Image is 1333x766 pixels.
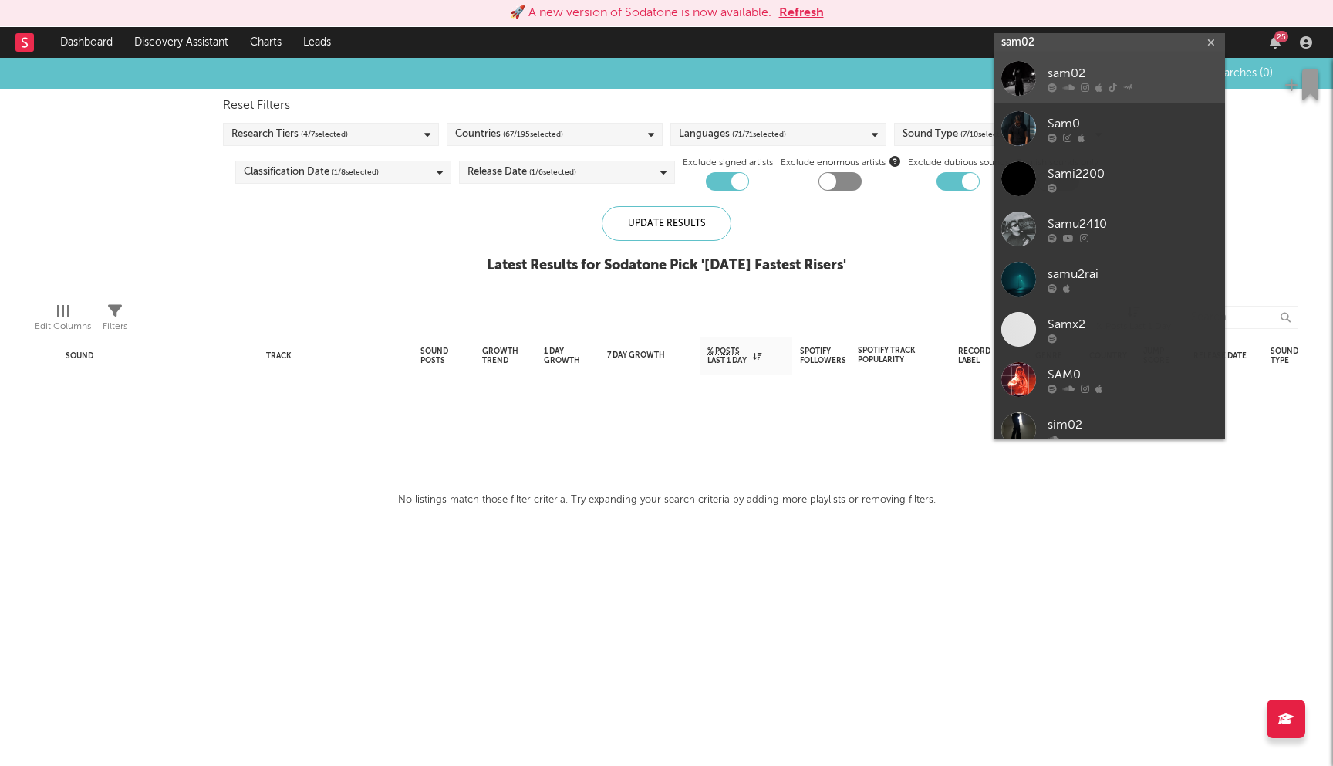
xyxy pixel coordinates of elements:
a: Samu2410 [994,204,1225,254]
span: % Posts Last 1 Day [707,347,749,365]
div: 🚀 A new version of Sodatone is now available. [510,4,771,22]
div: Sami2200 [1048,164,1217,183]
div: Update Results [602,206,731,241]
div: Countries [455,125,563,144]
a: sam02 [994,53,1225,103]
a: Discovery Assistant [123,27,239,58]
a: Dashboard [49,27,123,58]
div: Samu2410 [1048,215,1217,233]
span: ( 4 / 7 selected) [301,125,348,144]
div: Filters [103,298,127,343]
div: Record Label [958,347,997,365]
a: Charts [239,27,292,58]
button: Exclude enormous artists [889,154,900,168]
div: Growth Trend [482,347,521,365]
div: Classification Date [244,163,379,181]
a: Sami2200 [994,154,1225,204]
div: Latest Results for Sodatone Pick ' [DATE] Fastest Risers ' [487,256,846,275]
div: samu2rai [1048,265,1217,283]
div: Edit Columns [35,298,91,343]
div: Research Tiers [231,125,348,144]
div: Spotify Followers [800,347,846,365]
span: ( 1 / 6 selected) [529,163,576,181]
span: Exclude enormous artists [781,154,900,172]
a: sim02 [994,405,1225,455]
span: ( 71 / 71 selected) [732,125,786,144]
div: Sound Type [1271,347,1298,365]
div: Sam0 [1048,114,1217,133]
button: Refresh [779,4,824,22]
div: Sound Type [903,125,1011,144]
div: Languages [679,125,786,144]
div: Spotify Track Popularity [858,346,920,364]
input: Search for artists [994,33,1225,53]
span: ( 67 / 195 selected) [503,125,563,144]
span: Saved Searches [1179,68,1273,79]
a: SAM0 [994,354,1225,405]
a: samu2rai [994,254,1225,304]
div: No listings match those filter criteria. Try expanding your search criteria by adding more playli... [398,491,936,510]
a: Leads [292,27,342,58]
span: ( 1 / 8 selected) [332,163,379,181]
div: Release Date [467,163,576,181]
div: Reset Filters [223,97,1110,115]
a: Sam0 [994,103,1225,154]
div: SAM0 [1048,365,1217,384]
span: ( 0 ) [1260,68,1273,79]
a: Samx2 [994,304,1225,354]
div: Samx2 [1048,315,1217,334]
span: ( 7 / 10 selected) [960,125,1011,144]
input: Search... [1183,306,1298,329]
div: Filters [103,317,127,336]
div: Edit Columns [35,317,91,336]
button: 25 [1270,36,1281,49]
div: 1 Day Growth [544,347,580,365]
div: Track [266,351,397,361]
div: Sound Posts [420,347,448,365]
div: 7 Day Growth [607,351,669,360]
label: Exclude signed artists [683,154,773,172]
div: sim02 [1048,415,1217,434]
label: Exclude dubious sounds [908,154,1009,172]
div: Sound [66,351,243,361]
div: sam02 [1048,64,1217,83]
div: 25 [1274,31,1288,42]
